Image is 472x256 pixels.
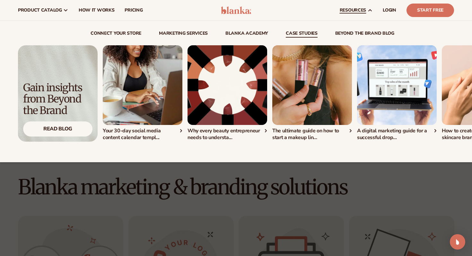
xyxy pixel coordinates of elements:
a: Blanka Academy [225,31,268,38]
a: Lipstick packaging. Why every beauty entrepreneur needs to understa... [188,45,267,141]
div: 1 / 5 [103,45,182,141]
div: Read Blog [23,121,92,137]
a: Start Free [406,4,454,17]
img: Shopify Image 4 [357,45,437,125]
div: 4 / 5 [357,45,437,141]
a: Light background with shadow. Gain insights from Beyond the Brand Read Blog [18,45,98,142]
span: product catalog [18,8,62,13]
div: The ultimate guide on how to start a makeup lin... [272,128,352,141]
a: Marketing services [159,31,208,38]
div: Gain insights from Beyond the Brand [23,82,92,116]
a: connect your store [91,31,141,38]
div: 3 / 5 [272,45,352,141]
span: resources [340,8,366,13]
a: Shopify Image 3 The ultimate guide on how to start a makeup lin... [272,45,352,141]
img: Shopify Image 3 [272,45,352,125]
div: Your 30-day social media content calendar templ... [103,128,182,141]
img: Light background with shadow. [18,45,98,142]
div: Open Intercom Messenger [450,234,465,250]
a: case studies [286,31,318,38]
a: Shopify Image 2 Your 30-day social media content calendar templ... [103,45,182,141]
a: beyond the brand blog [335,31,394,38]
a: Shopify Image 4 A digital marketing guide for a successful drop... [357,45,437,141]
span: LOGIN [383,8,396,13]
span: pricing [125,8,143,13]
img: Shopify Image 2 [103,45,182,125]
img: Lipstick packaging. [188,45,267,125]
div: 2 / 5 [188,45,267,141]
div: Why every beauty entrepreneur needs to understa... [188,128,267,141]
div: A digital marketing guide for a successful drop... [357,128,437,141]
span: How It Works [79,8,115,13]
img: logo [221,6,251,14]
